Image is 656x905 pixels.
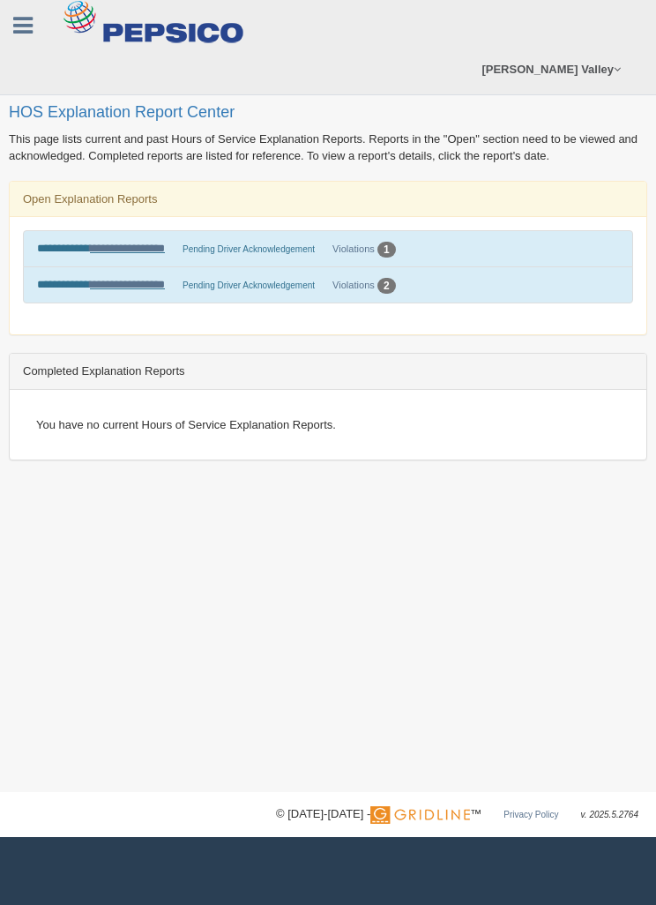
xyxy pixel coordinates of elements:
span: v. 2025.5.2764 [581,810,638,819]
a: Violations [332,280,375,290]
a: Privacy Policy [503,810,558,819]
a: [PERSON_NAME] Valley [473,44,630,94]
div: © [DATE]-[DATE] - ™ [276,805,638,824]
a: Violations [332,243,375,254]
div: 2 [377,278,396,294]
span: Pending Driver Acknowledgement [183,280,315,290]
div: Open Explanation Reports [10,182,646,217]
img: Gridline [370,806,470,824]
span: Pending Driver Acknowledgement [183,244,315,254]
div: You have no current Hours of Service Explanation Reports. [23,403,633,446]
div: 1 [377,242,396,258]
div: Completed Explanation Reports [10,354,646,389]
